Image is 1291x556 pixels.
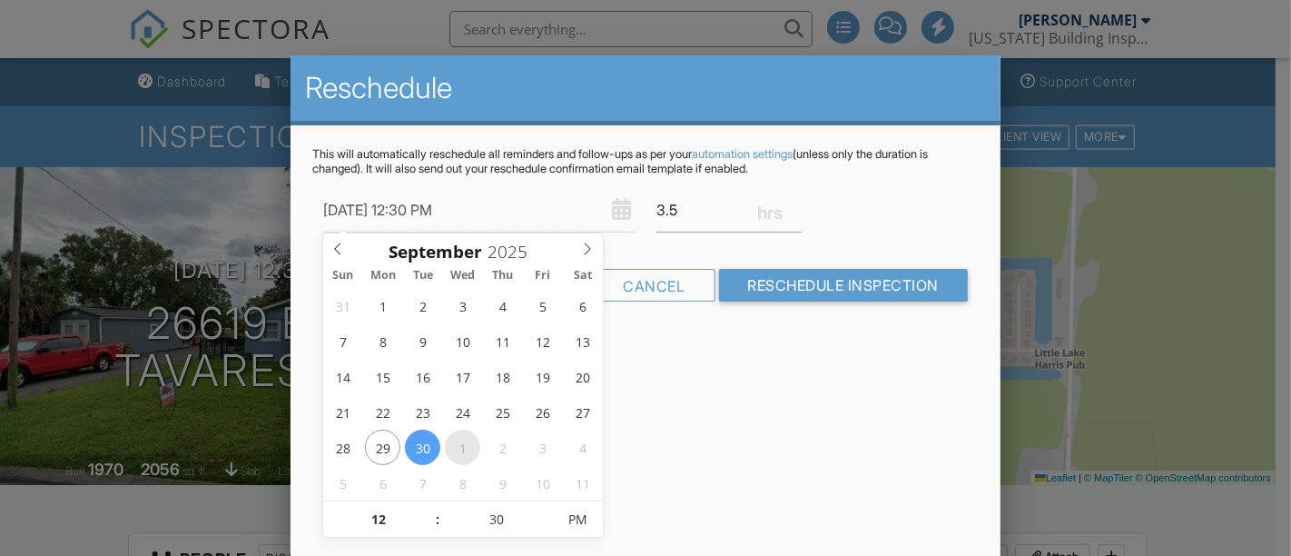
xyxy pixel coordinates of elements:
[525,430,560,465] span: October 3, 2025
[482,240,542,263] input: Scroll to increment
[525,465,560,501] span: October 10, 2025
[485,394,520,430] span: September 25, 2025
[365,288,400,323] span: September 1, 2025
[565,430,600,465] span: October 4, 2025
[305,70,986,106] h2: Reschedule
[485,288,520,323] span: September 4, 2025
[325,323,360,359] span: September 7, 2025
[719,269,969,302] input: Reschedule Inspection
[312,147,979,176] p: This will automatically reschedule all reminders and follow-ups as per your (unless only the dura...
[405,465,440,501] span: October 7, 2025
[565,323,600,359] span: September 13, 2025
[445,323,480,359] span: September 10, 2025
[389,243,482,261] span: Scroll to increment
[485,359,520,394] span: September 18, 2025
[445,394,480,430] span: September 24, 2025
[403,270,443,282] span: Tue
[525,394,560,430] span: September 26, 2025
[594,269,715,302] div: Cancel
[325,288,360,323] span: August 31, 2025
[325,465,360,501] span: October 5, 2025
[405,288,440,323] span: September 2, 2025
[445,430,480,465] span: October 1, 2025
[525,359,560,394] span: September 19, 2025
[525,323,560,359] span: September 12, 2025
[323,270,363,282] span: Sun
[445,288,480,323] span: September 3, 2025
[325,359,360,394] span: September 14, 2025
[365,430,400,465] span: September 29, 2025
[565,288,600,323] span: September 6, 2025
[563,270,603,282] span: Sat
[323,501,435,538] input: Scroll to increment
[565,465,600,501] span: October 11, 2025
[365,323,400,359] span: September 8, 2025
[440,501,552,538] input: Scroll to increment
[435,501,440,538] span: :
[692,147,793,161] a: automation settings
[552,501,602,538] span: Click to toggle
[565,394,600,430] span: September 27, 2025
[485,323,520,359] span: September 11, 2025
[325,430,360,465] span: September 28, 2025
[443,270,483,282] span: Wed
[405,430,440,465] span: September 30, 2025
[483,270,523,282] span: Thu
[363,270,403,282] span: Mon
[445,465,480,501] span: October 8, 2025
[405,394,440,430] span: September 23, 2025
[365,359,400,394] span: September 15, 2025
[405,359,440,394] span: September 16, 2025
[485,430,520,465] span: October 2, 2025
[565,359,600,394] span: September 20, 2025
[365,465,400,501] span: October 6, 2025
[523,270,563,282] span: Fri
[405,323,440,359] span: September 9, 2025
[365,394,400,430] span: September 22, 2025
[485,465,520,501] span: October 9, 2025
[325,394,360,430] span: September 21, 2025
[525,288,560,323] span: September 5, 2025
[445,359,480,394] span: September 17, 2025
